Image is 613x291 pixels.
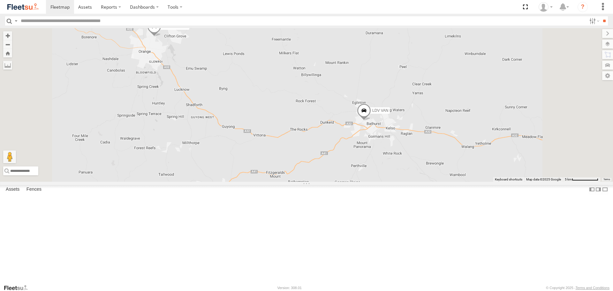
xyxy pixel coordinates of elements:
[277,286,302,290] div: Version: 308.01
[372,109,388,113] span: LDV VAN
[602,71,613,80] label: Map Settings
[3,150,16,163] button: Drag Pegman onto the map to open Street View
[546,286,609,290] div: © Copyright 2025 -
[3,61,12,70] label: Measure
[578,2,588,12] i: ?
[4,285,33,291] a: Visit our Website
[587,16,601,26] label: Search Filter Options
[23,185,45,194] label: Fences
[6,3,40,11] img: fleetsu-logo-horizontal.svg
[3,31,12,40] button: Zoom in
[603,178,610,180] a: Terms (opens in new tab)
[3,49,12,57] button: Zoom Home
[602,185,608,194] label: Hide Summary Table
[595,185,602,194] label: Dock Summary Table to the Right
[3,40,12,49] button: Zoom out
[495,177,522,182] button: Keyboard shortcuts
[13,16,19,26] label: Search Query
[589,185,595,194] label: Dock Summary Table to the Left
[3,185,23,194] label: Assets
[576,286,609,290] a: Terms and Conditions
[536,2,555,12] div: Stephanie Renton
[526,178,561,181] span: Map data ©2025 Google
[563,177,600,182] button: Map Scale: 5 km per 79 pixels
[565,178,572,181] span: 5 km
